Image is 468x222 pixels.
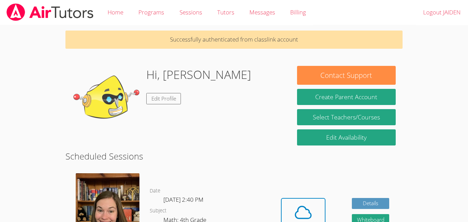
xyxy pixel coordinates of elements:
span: [DATE] 2:40 PM [163,196,204,203]
dt: Subject [150,207,167,215]
span: Messages [249,8,275,16]
button: Contact Support [297,66,396,85]
h2: Scheduled Sessions [65,150,403,163]
a: Details [352,198,390,209]
button: Create Parent Account [297,89,396,105]
a: Edit Availability [297,129,396,145]
a: Select Teachers/Courses [297,109,396,125]
a: Edit Profile [146,93,181,104]
img: default.png [72,66,141,135]
dt: Date [150,187,160,195]
img: airtutors_banner-c4298cdbf04f3fff15de1276eac7730deb9818008684d7c2e4769d2f7ddbe033.png [6,3,94,21]
p: Successfully authenticated from classlink account [65,31,403,49]
h1: Hi, [PERSON_NAME] [146,66,251,83]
